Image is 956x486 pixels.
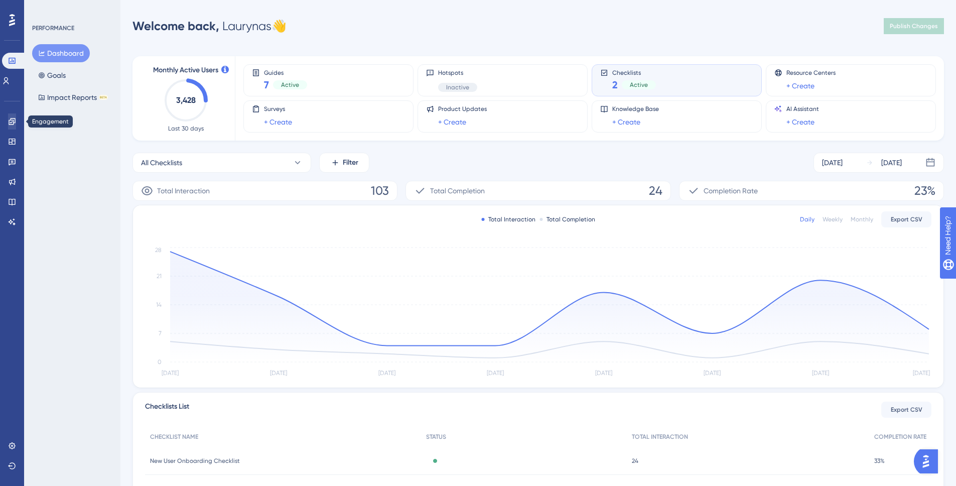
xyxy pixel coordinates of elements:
a: + Create [438,116,466,128]
span: Total Interaction [157,185,210,197]
div: Daily [800,215,814,223]
span: Filter [343,157,358,169]
span: Guides [264,69,307,76]
button: Publish Changes [884,18,944,34]
span: Monthly Active Users [153,64,218,76]
span: AI Assistant [786,105,819,113]
span: Product Updates [438,105,487,113]
span: 2 [612,78,618,92]
span: 23% [914,183,935,199]
tspan: [DATE] [378,370,395,377]
span: All Checklists [141,157,182,169]
span: Knowledge Base [612,105,659,113]
span: CHECKLIST NAME [150,433,198,441]
span: Publish Changes [890,22,938,30]
div: [DATE] [881,157,902,169]
text: 3,428 [176,95,196,105]
iframe: UserGuiding AI Assistant Launcher [914,446,944,476]
div: PERFORMANCE [32,24,74,32]
tspan: [DATE] [270,370,287,377]
span: Export CSV [891,215,922,223]
div: Weekly [823,215,843,223]
span: STATUS [426,433,446,441]
span: Surveys [264,105,292,113]
span: Resource Centers [786,69,836,77]
tspan: [DATE] [913,370,930,377]
span: Need Help? [24,3,63,15]
a: + Create [786,80,814,92]
button: Filter [319,153,369,173]
span: Welcome back, [132,19,219,33]
span: 33% [874,457,885,465]
span: 7 [264,78,269,92]
span: Total Completion [430,185,485,197]
button: Impact ReportsBETA [32,88,114,106]
button: All Checklists [132,153,311,173]
tspan: 0 [158,358,162,366]
span: COMPLETION RATE [874,433,926,441]
span: 24 [632,457,638,465]
span: TOTAL INTERACTION [632,433,688,441]
div: Laurynas 👋 [132,18,287,34]
span: Active [630,81,648,89]
tspan: [DATE] [812,370,829,377]
tspan: 7 [159,330,162,337]
tspan: [DATE] [595,370,612,377]
span: Inactive [446,83,469,91]
a: + Create [612,116,640,128]
div: Total Interaction [481,215,535,223]
div: Monthly [851,215,873,223]
span: Active [281,81,299,89]
button: Export CSV [881,402,931,418]
span: 103 [371,183,389,199]
button: Goals [32,66,72,84]
tspan: [DATE] [487,370,504,377]
tspan: 28 [155,247,162,254]
span: Checklists [612,69,656,76]
span: 24 [649,183,662,199]
tspan: [DATE] [704,370,721,377]
tspan: 21 [157,273,162,280]
div: Total Completion [539,215,595,223]
span: New User Onboarding Checklist [150,457,240,465]
span: Last 30 days [168,125,204,133]
a: + Create [786,116,814,128]
button: Dashboard [32,44,90,62]
button: Export CSV [881,211,931,227]
span: Hotspots [438,69,477,77]
div: BETA [99,95,108,100]
span: Completion Rate [704,185,758,197]
span: Export CSV [891,406,922,414]
a: + Create [264,116,292,128]
span: Checklists List [145,401,189,419]
div: [DATE] [822,157,843,169]
tspan: [DATE] [162,370,179,377]
tspan: 14 [156,301,162,308]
